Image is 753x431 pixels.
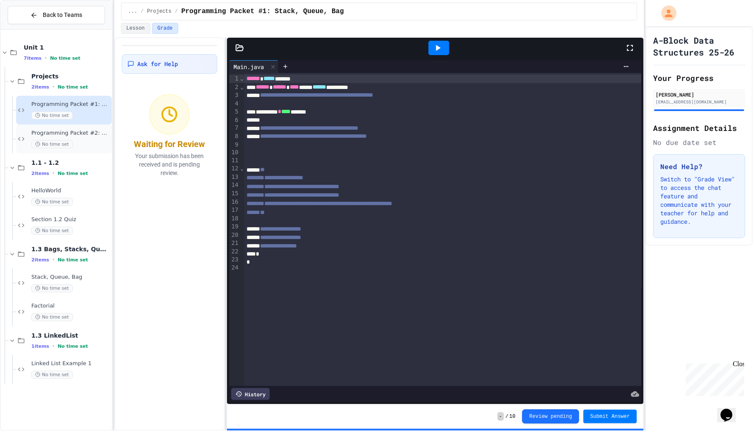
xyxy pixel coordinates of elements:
[31,140,73,148] span: No time set
[53,343,54,350] span: •
[661,175,738,226] p: Switch to "Grade View" to access the chat feature and communicate with your teacher for help and ...
[3,3,58,54] div: Chat with us now!Close
[229,247,240,256] div: 22
[31,303,110,310] span: Factorial
[31,371,73,379] span: No time set
[229,206,240,214] div: 17
[229,239,240,247] div: 21
[229,83,240,92] div: 2
[53,256,54,263] span: •
[498,412,504,421] span: -
[229,156,240,164] div: 11
[31,171,49,176] span: 2 items
[147,8,172,15] span: Projects
[175,8,178,15] span: /
[653,34,745,58] h1: A-Block Data Structures 25-26
[590,413,630,420] span: Submit Answer
[656,91,743,98] div: [PERSON_NAME]
[31,313,73,321] span: No time set
[240,83,244,90] span: Fold line
[58,171,88,176] span: No time set
[58,257,88,263] span: No time set
[53,83,54,90] span: •
[229,91,240,100] div: 3
[121,23,150,34] button: Lesson
[181,6,344,17] span: Programming Packet #1: Stack, Queue, Bag
[229,141,240,149] div: 9
[229,256,240,264] div: 23
[229,60,279,73] div: Main.java
[229,62,268,71] div: Main.java
[229,231,240,239] div: 20
[58,84,88,90] span: No time set
[31,274,110,281] span: Stack, Queue, Bag
[43,11,82,19] span: Back to Teams
[31,101,110,108] span: Programming Packet #1: Stack, Queue, Bag
[653,72,745,84] h2: Your Progress
[31,130,110,137] span: Programming Packet #2: Book
[58,344,88,349] span: No time set
[31,344,49,349] span: 1 items
[24,44,110,51] span: Unit 1
[31,198,73,206] span: No time set
[128,8,138,15] span: ...
[653,137,745,147] div: No due date set
[229,132,240,141] div: 8
[229,189,240,198] div: 15
[8,6,105,24] button: Back to Teams
[656,99,743,105] div: [EMAIL_ADDRESS][DOMAIN_NAME]
[31,332,110,339] span: 1.3 LinkedList
[240,75,244,82] span: Fold line
[231,388,270,400] div: History
[229,264,240,272] div: 24
[31,84,49,90] span: 2 items
[31,360,110,367] span: Linked List Example 1
[229,181,240,189] div: 14
[522,409,579,424] button: Review pending
[229,173,240,181] div: 13
[717,397,745,423] iframe: chat widget
[31,216,110,223] span: Section 1.2 Quiz
[31,159,110,167] span: 1.1 - 1.2
[229,108,240,116] div: 5
[240,165,244,172] span: Fold line
[229,100,240,108] div: 4
[229,198,240,206] div: 16
[509,413,515,420] span: 10
[31,187,110,195] span: HelloWorld
[53,170,54,177] span: •
[138,60,178,68] span: Ask for Help
[31,227,73,235] span: No time set
[152,23,178,34] button: Grade
[229,222,240,231] div: 19
[50,56,80,61] span: No time set
[653,122,745,134] h2: Assignment Details
[24,56,42,61] span: 7 items
[229,116,240,124] div: 6
[31,72,110,80] span: Projects
[31,257,49,263] span: 2 items
[45,55,47,61] span: •
[506,413,509,420] span: /
[683,360,745,396] iframe: chat widget
[31,245,110,253] span: 1.3 Bags, Stacks, Queues
[229,75,240,83] div: 1
[31,111,73,120] span: No time set
[127,152,213,177] p: Your submission has been received and is pending review.
[31,284,73,292] span: No time set
[229,148,240,156] div: 10
[134,138,205,150] div: Waiting for Review
[229,214,240,222] div: 18
[661,161,738,172] h3: Need Help?
[229,124,240,132] div: 7
[584,410,637,423] button: Submit Answer
[653,3,679,23] div: My Account
[141,8,144,15] span: /
[229,164,240,173] div: 12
